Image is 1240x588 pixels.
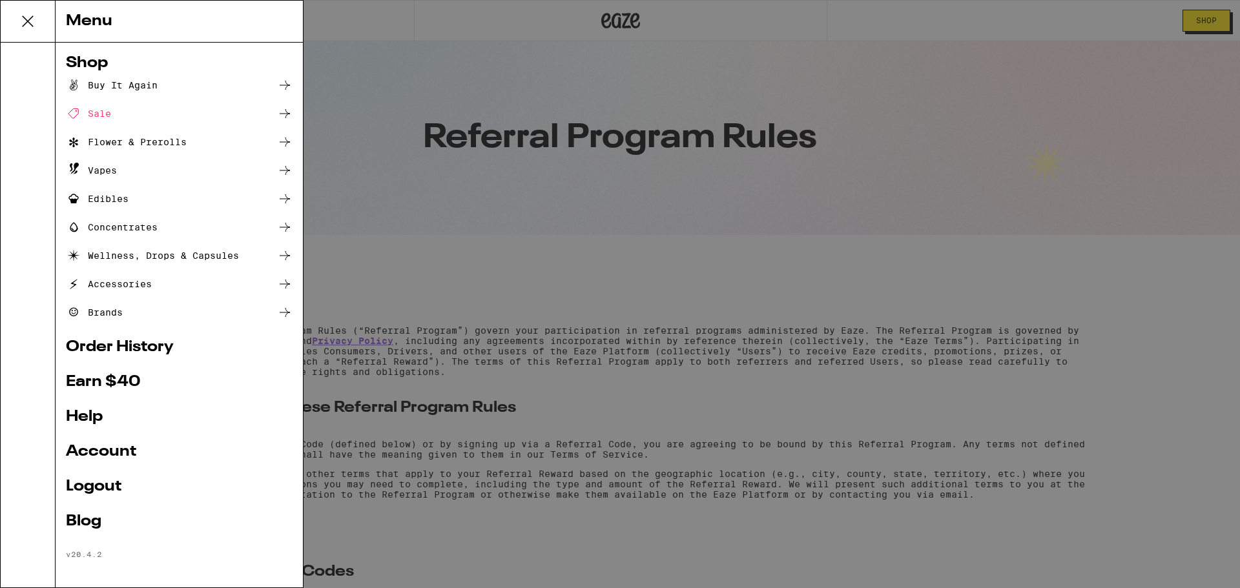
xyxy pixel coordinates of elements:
span: Hi. Need any help? [8,9,93,19]
a: Account [66,444,293,460]
a: Concentrates [66,219,293,235]
div: Menu [56,1,303,43]
a: Buy It Again [66,77,293,93]
span: v 20.4.2 [66,550,102,558]
a: Earn $ 40 [66,374,293,390]
div: Concentrates [66,219,158,235]
div: Flower & Prerolls [66,134,187,150]
div: Buy It Again [66,77,158,93]
div: Brands [66,305,123,320]
div: Wellness, Drops & Capsules [66,248,239,263]
a: Shop [66,56,293,71]
a: Accessories [66,276,293,292]
a: Blog [66,514,293,529]
div: Accessories [66,276,152,292]
div: Sale [66,106,111,121]
a: Wellness, Drops & Capsules [66,248,293,263]
a: Order History [66,340,293,355]
a: Brands [66,305,293,320]
a: Logout [66,479,293,494]
a: Edibles [66,191,293,207]
a: Flower & Prerolls [66,134,293,150]
a: Sale [66,106,293,121]
div: Edibles [66,191,129,207]
a: Vapes [66,163,293,178]
a: Help [66,409,293,425]
div: Vapes [66,163,117,178]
